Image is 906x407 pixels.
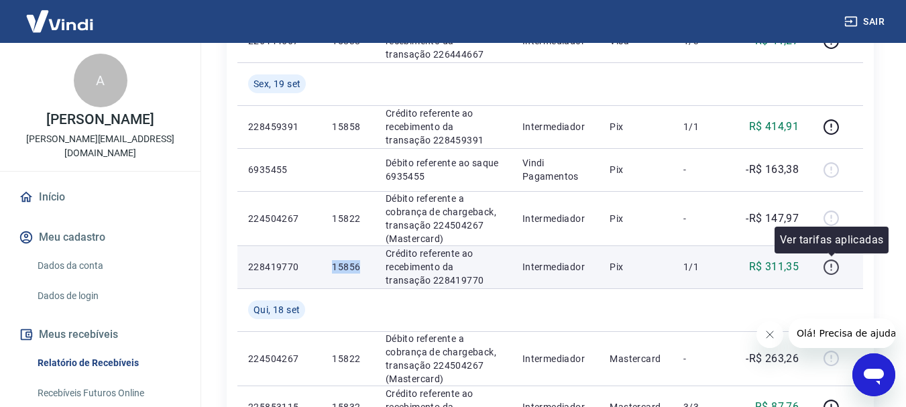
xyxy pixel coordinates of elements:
[253,303,300,316] span: Qui, 18 set
[610,260,662,274] p: Pix
[386,107,501,147] p: Crédito referente ao recebimento da transação 228459391
[248,212,310,225] p: 224504267
[248,352,310,365] p: 224504267
[332,212,363,225] p: 15822
[610,352,662,365] p: Mastercard
[11,132,190,160] p: [PERSON_NAME][EMAIL_ADDRESS][DOMAIN_NAME]
[16,1,103,42] img: Vindi
[332,260,363,274] p: 15856
[522,156,588,183] p: Vindi Pagamentos
[789,318,895,348] iframe: Mensagem da empresa
[32,282,184,310] a: Dados de login
[683,120,723,133] p: 1/1
[253,77,300,91] span: Sex, 19 set
[386,192,501,245] p: Débito referente a cobrança de chargeback, transação 224504267 (Mastercard)
[386,156,501,183] p: Débito referente ao saque 6935455
[683,163,723,176] p: -
[332,352,363,365] p: 15822
[749,119,799,135] p: R$ 414,91
[386,247,501,287] p: Crédito referente ao recebimento da transação 228419770
[248,163,310,176] p: 6935455
[610,212,662,225] p: Pix
[746,351,799,367] p: -R$ 263,26
[248,260,310,274] p: 228419770
[386,332,501,386] p: Débito referente a cobrança de chargeback, transação 224504267 (Mastercard)
[756,321,783,348] iframe: Fechar mensagem
[780,232,883,248] p: Ver tarifas aplicadas
[746,162,799,178] p: -R$ 163,38
[16,320,184,349] button: Meus recebíveis
[683,260,723,274] p: 1/1
[610,163,662,176] p: Pix
[683,212,723,225] p: -
[248,120,310,133] p: 228459391
[522,352,588,365] p: Intermediador
[683,352,723,365] p: -
[522,120,588,133] p: Intermediador
[852,353,895,396] iframe: Botão para abrir a janela de mensagens
[8,9,113,20] span: Olá! Precisa de ajuda?
[74,54,127,107] div: A
[749,259,799,275] p: R$ 311,35
[46,113,154,127] p: [PERSON_NAME]
[610,120,662,133] p: Pix
[522,260,588,274] p: Intermediador
[32,349,184,377] a: Relatório de Recebíveis
[32,252,184,280] a: Dados da conta
[522,212,588,225] p: Intermediador
[16,182,184,212] a: Início
[332,120,363,133] p: 15858
[746,211,799,227] p: -R$ 147,97
[16,223,184,252] button: Meu cadastro
[842,9,890,34] button: Sair
[32,380,184,407] a: Recebíveis Futuros Online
